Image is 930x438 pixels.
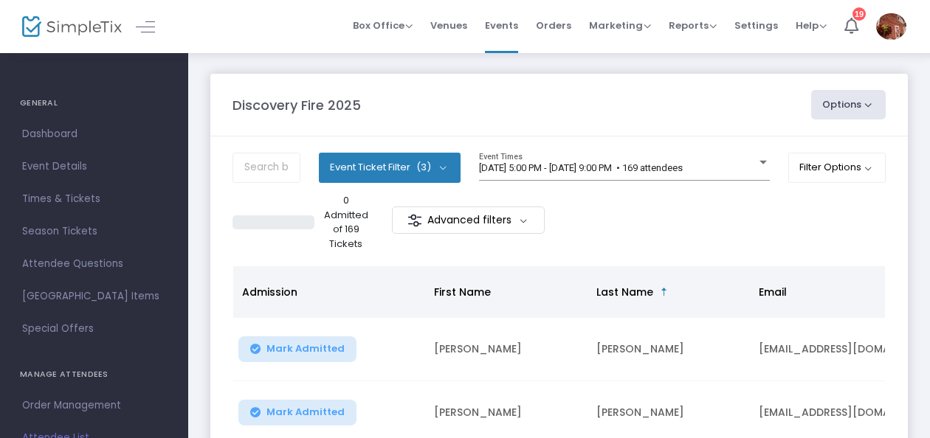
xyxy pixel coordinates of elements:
[20,88,168,118] h4: GENERAL
[596,285,653,299] span: Last Name
[232,153,300,183] input: Search by name, order number, email, ip address
[759,285,787,299] span: Email
[852,7,866,21] div: 19
[266,406,345,418] span: Mark Admitted
[434,285,491,299] span: First Name
[588,318,750,381] td: [PERSON_NAME]
[734,7,778,44] span: Settings
[242,285,297,299] span: Admission
[22,125,166,144] span: Dashboard
[22,287,166,306] span: [GEOGRAPHIC_DATA] Items
[796,18,827,32] span: Help
[788,153,886,182] button: Filter Options
[811,90,886,119] button: Options
[485,7,518,44] span: Events
[536,7,571,44] span: Orders
[238,400,356,425] button: Mark Admitted
[266,343,345,355] span: Mark Admitted
[238,336,356,362] button: Mark Admitted
[22,190,166,209] span: Times & Tickets
[22,319,166,338] span: Special Offers
[20,360,168,389] h4: MANAGE ATTENDEES
[430,7,467,44] span: Venues
[22,222,166,241] span: Season Tickets
[392,206,545,234] m-button: Advanced filters
[479,162,683,173] span: [DATE] 5:00 PM - [DATE] 9:00 PM • 169 attendees
[320,193,372,251] p: 0 Admitted of 169 Tickets
[407,213,422,228] img: filter
[319,153,461,182] button: Event Ticket Filter(3)
[353,18,413,32] span: Box Office
[22,157,166,176] span: Event Details
[232,95,361,115] m-panel-title: Discovery Fire 2025
[416,161,431,173] span: (3)
[425,318,588,381] td: [PERSON_NAME]
[22,254,166,274] span: Attendee Questions
[589,18,651,32] span: Marketing
[22,396,166,415] span: Order Management
[669,18,717,32] span: Reports
[658,286,670,298] span: Sortable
